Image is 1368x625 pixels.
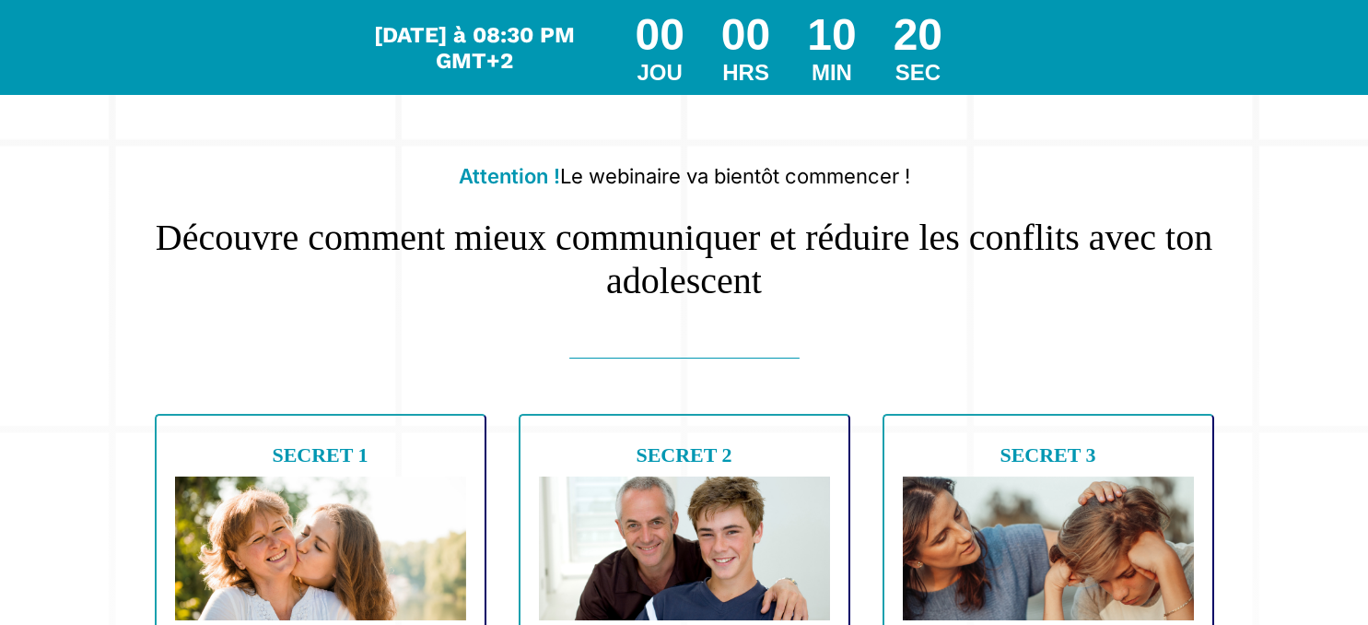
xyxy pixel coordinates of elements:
img: d70f9ede54261afe2763371d391305a3_Design_sans_titre_4.jpg [175,477,466,620]
span: [DATE] à 08:30 PM GMT+2 [374,22,575,74]
b: Attention ! [459,164,560,188]
h1: Découvre comment mieux communiquer et réduire les conflits avec ton adolescent [146,197,1223,302]
div: 20 [894,9,942,60]
div: JOU [635,60,684,86]
h2: Le webinaire va bientôt commencer ! [146,155,1223,197]
div: HRS [721,60,770,86]
b: SECRET 3 [1000,443,1095,466]
img: 6e5ea48f4dd0521e46c6277ff4d310bb_Design_sans_titre_5.jpg [903,477,1194,620]
div: 10 [807,9,856,60]
div: 00 [635,9,684,60]
div: SEC [894,60,942,86]
div: Le webinar commence dans... [369,22,579,74]
b: SECRET 1 [272,443,368,466]
b: SECRET 2 [636,443,731,466]
div: 00 [721,9,770,60]
div: MIN [807,60,856,86]
img: 774e71fe38cd43451293438b60a23fce_Design_sans_titre_1.jpg [539,477,830,620]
